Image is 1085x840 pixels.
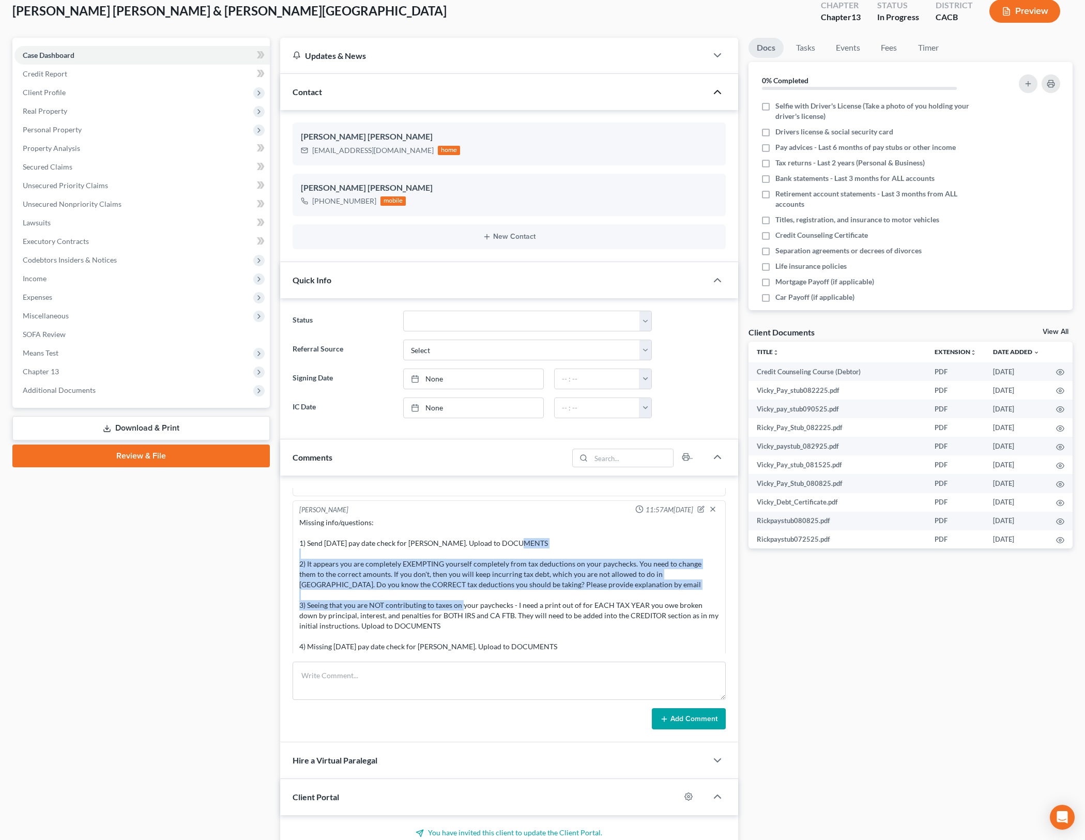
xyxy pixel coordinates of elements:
[23,218,51,227] span: Lawsuits
[926,530,985,549] td: PDF
[873,38,906,58] a: Fees
[14,213,270,232] a: Lawsuits
[775,215,939,225] span: Titles, registration, and insurance to motor vehicles
[287,311,399,331] label: Status
[23,69,67,78] span: Credit Report
[14,232,270,251] a: Executory Contracts
[926,381,985,400] td: PDF
[12,416,270,440] a: Download & Print
[877,11,919,23] div: In Progress
[748,455,926,474] td: Vicky_Pay_stub_081525.pdf
[555,369,639,389] input: -- : --
[748,493,926,512] td: Vicky_Debt_Certificate.pdf
[14,325,270,344] a: SOFA Review
[926,437,985,455] td: PDF
[985,418,1048,437] td: [DATE]
[970,349,976,356] i: unfold_more
[775,261,847,271] span: Life insurance policies
[775,277,874,287] span: Mortgage Payoff (if applicable)
[23,237,89,246] span: Executory Contracts
[293,828,726,838] p: You have invited this client to update the Client Portal.
[23,51,74,59] span: Case Dashboard
[301,233,717,241] button: New Contact
[926,493,985,512] td: PDF
[1043,328,1068,335] a: View All
[14,65,270,83] a: Credit Report
[748,512,926,530] td: Rickpaystub080825.pdf
[23,144,80,152] span: Property Analysis
[12,3,447,18] span: [PERSON_NAME] [PERSON_NAME] & [PERSON_NAME][GEOGRAPHIC_DATA]
[936,11,973,23] div: CACB
[748,418,926,437] td: Ricky_Pay_Stub_082225.pdf
[926,400,985,418] td: PDF
[775,246,922,256] span: Separation agreements or decrees of divorces
[775,142,956,152] span: Pay advices - Last 6 months of pay stubs or other income
[773,349,779,356] i: unfold_more
[1050,805,1075,830] div: Open Intercom Messenger
[775,230,868,240] span: Credit Counseling Certificate
[287,340,399,360] label: Referral Source
[293,755,377,765] span: Hire a Virtual Paralegal
[404,369,543,389] a: None
[23,181,108,190] span: Unsecured Priority Claims
[748,38,784,58] a: Docs
[821,11,861,23] div: Chapter
[14,139,270,158] a: Property Analysis
[293,792,339,802] span: Client Portal
[12,445,270,467] a: Review & File
[775,158,925,168] span: Tax returns - Last 2 years (Personal & Business)
[301,182,717,194] div: [PERSON_NAME] [PERSON_NAME]
[828,38,868,58] a: Events
[287,398,399,418] label: IC Date
[293,50,695,61] div: Updates & News
[23,311,69,320] span: Miscellaneous
[23,367,59,376] span: Chapter 13
[993,348,1040,356] a: Date Added expand_more
[985,455,1048,474] td: [DATE]
[299,517,719,683] div: Missing info/questions: 1) Send [DATE] pay date check for [PERSON_NAME]. Upload to DOCUMENTS 2) I...
[23,200,121,208] span: Unsecured Nonpriority Claims
[985,530,1048,549] td: [DATE]
[985,493,1048,512] td: [DATE]
[748,437,926,455] td: Vicky_paystub_082925.pdf
[748,381,926,400] td: Vicky_Pay_stub082225.pdf
[748,474,926,493] td: Vicky_Pay_Stub_080825.pdf
[293,275,331,285] span: Quick Info
[652,708,726,730] button: Add Comment
[301,131,717,143] div: [PERSON_NAME] [PERSON_NAME]
[312,196,376,206] div: [PHONE_NUMBER]
[748,327,815,338] div: Client Documents
[23,125,82,134] span: Personal Property
[14,158,270,176] a: Secured Claims
[14,176,270,195] a: Unsecured Priority Claims
[23,274,47,283] span: Income
[788,38,823,58] a: Tasks
[910,38,947,58] a: Timer
[14,195,270,213] a: Unsecured Nonpriority Claims
[23,293,52,301] span: Expenses
[555,398,639,418] input: -- : --
[14,46,270,65] a: Case Dashboard
[287,369,399,389] label: Signing Date
[926,474,985,493] td: PDF
[775,127,893,137] span: Drivers license & social security card
[23,88,66,97] span: Client Profile
[985,400,1048,418] td: [DATE]
[775,173,935,184] span: Bank statements - Last 3 months for ALL accounts
[748,400,926,418] td: Vicky_pay_stub090525.pdf
[293,452,332,462] span: Comments
[312,145,434,156] div: [EMAIL_ADDRESS][DOMAIN_NAME]
[757,348,779,356] a: Titleunfold_more
[851,12,861,22] span: 13
[985,512,1048,530] td: [DATE]
[926,418,985,437] td: PDF
[299,505,348,515] div: [PERSON_NAME]
[404,398,543,418] a: None
[985,474,1048,493] td: [DATE]
[926,362,985,381] td: PDF
[775,189,983,209] span: Retirement account statements - Last 3 months from ALL accounts
[748,530,926,549] td: Rickpaystub072525.pdf
[591,449,673,467] input: Search...
[293,87,322,97] span: Contact
[775,101,983,121] span: Selfie with Driver's License (Take a photo of you holding your driver's license)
